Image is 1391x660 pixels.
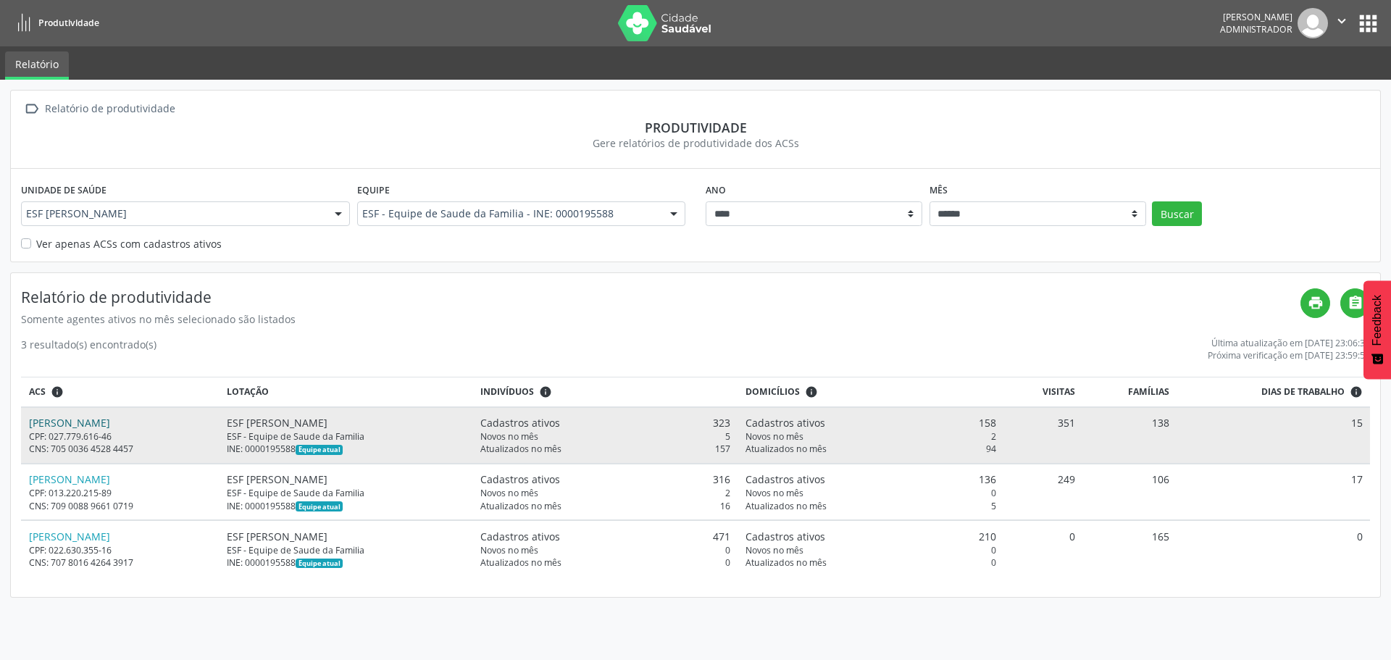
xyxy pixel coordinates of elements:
span: Cadastros ativos [480,472,560,487]
span: Novos no mês [480,487,538,499]
label: Ano [706,179,726,201]
td: 138 [1083,407,1177,464]
div: Próxima verificação em [DATE] 23:59:59 [1208,349,1370,362]
span: Feedback [1371,295,1384,346]
th: Visitas [1003,377,1082,407]
label: Equipe [357,179,390,201]
div: 2 [745,430,995,443]
div: Produtividade [21,120,1370,135]
div: 0 [745,487,995,499]
i:  [21,99,42,120]
th: Famílias [1083,377,1177,407]
div: 5 [480,430,730,443]
div: CPF: 027.779.616-46 [29,430,212,443]
span: Indivíduos [480,385,534,398]
div: ESF - Equipe de Saude da Familia [227,544,465,556]
td: 0 [1177,520,1370,576]
img: img [1298,8,1328,38]
span: Cadastros ativos [745,415,825,430]
div: 94 [745,443,995,455]
span: ESF [PERSON_NAME] [26,206,320,221]
div: CNS: 709 0088 9661 0719 [29,500,212,512]
a: Produtividade [10,11,99,35]
div: 0 [480,544,730,556]
span: Esta é a equipe atual deste Agente [296,559,343,569]
i: print [1308,295,1324,311]
div: 2 [480,487,730,499]
a:  Relatório de produtividade [21,99,177,120]
span: Novos no mês [745,430,803,443]
span: Atualizados no mês [480,500,561,512]
td: 17 [1177,464,1370,520]
a: print [1300,288,1330,318]
i: ACSs que estiveram vinculados a uma UBS neste período, mesmo sem produtividade. [51,385,64,398]
td: 15 [1177,407,1370,464]
div: Somente agentes ativos no mês selecionado são listados [21,312,1300,327]
span: ESF - Equipe de Saude da Familia - INE: 0000195588 [362,206,656,221]
span: Dias de trabalho [1261,385,1345,398]
div: 157 [480,443,730,455]
div: [PERSON_NAME] [1220,11,1292,23]
a:  [1340,288,1370,318]
th: Lotação [220,377,473,407]
span: Atualizados no mês [480,556,561,569]
span: Administrador [1220,23,1292,35]
span: Atualizados no mês [480,443,561,455]
label: Ver apenas ACSs com cadastros ativos [36,236,222,251]
span: Cadastros ativos [745,472,825,487]
span: Cadastros ativos [480,415,560,430]
td: 351 [1003,407,1082,464]
span: Atualizados no mês [745,443,827,455]
div: Relatório de produtividade [42,99,177,120]
span: Domicílios [745,385,800,398]
div: ESF - Equipe de Saude da Familia [227,430,465,443]
div: ESF [PERSON_NAME] [227,415,465,430]
span: Atualizados no mês [745,556,827,569]
div: 5 [745,500,995,512]
span: Novos no mês [745,544,803,556]
div: ESF [PERSON_NAME] [227,472,465,487]
i: <div class="text-left"> <div> <strong>Cadastros ativos:</strong> Cadastros que estão vinculados a... [805,385,818,398]
button: Feedback - Mostrar pesquisa [1363,280,1391,379]
div: Gere relatórios de produtividade dos ACSs [21,135,1370,151]
a: Relatório [5,51,69,80]
td: 249 [1003,464,1082,520]
div: ESF [PERSON_NAME] [227,529,465,544]
div: 158 [745,415,995,430]
div: 0 [745,544,995,556]
a: [PERSON_NAME] [29,416,110,430]
i:  [1348,295,1363,311]
button:  [1328,8,1356,38]
span: Produtividade [38,17,99,29]
div: INE: 0000195588 [227,556,465,569]
span: Atualizados no mês [745,500,827,512]
div: 210 [745,529,995,544]
span: Cadastros ativos [745,529,825,544]
button: Buscar [1152,201,1202,226]
td: 106 [1083,464,1177,520]
div: INE: 0000195588 [227,443,465,455]
div: INE: 0000195588 [227,500,465,512]
i: <div class="text-left"> <div> <strong>Cadastros ativos:</strong> Cadastros que estão vinculados a... [539,385,552,398]
label: Unidade de saúde [21,179,106,201]
a: [PERSON_NAME] [29,472,110,486]
div: 16 [480,500,730,512]
div: Última atualização em [DATE] 23:06:31 [1208,337,1370,349]
span: Novos no mês [480,544,538,556]
div: 471 [480,529,730,544]
div: ESF - Equipe de Saude da Familia [227,487,465,499]
a: [PERSON_NAME] [29,530,110,543]
div: CNS: 707 8016 4264 3917 [29,556,212,569]
div: 0 [480,556,730,569]
div: CPF: 022.630.355-16 [29,544,212,556]
i: Dias em que o(a) ACS fez pelo menos uma visita, ou ficha de cadastro individual ou cadastro domic... [1350,385,1363,398]
td: 0 [1003,520,1082,576]
span: Esta é a equipe atual deste Agente [296,445,343,455]
div: CPF: 013.220.215-89 [29,487,212,499]
td: 165 [1083,520,1177,576]
div: 136 [745,472,995,487]
span: Cadastros ativos [480,529,560,544]
div: 316 [480,472,730,487]
span: Novos no mês [480,430,538,443]
div: CNS: 705 0036 4528 4457 [29,443,212,455]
